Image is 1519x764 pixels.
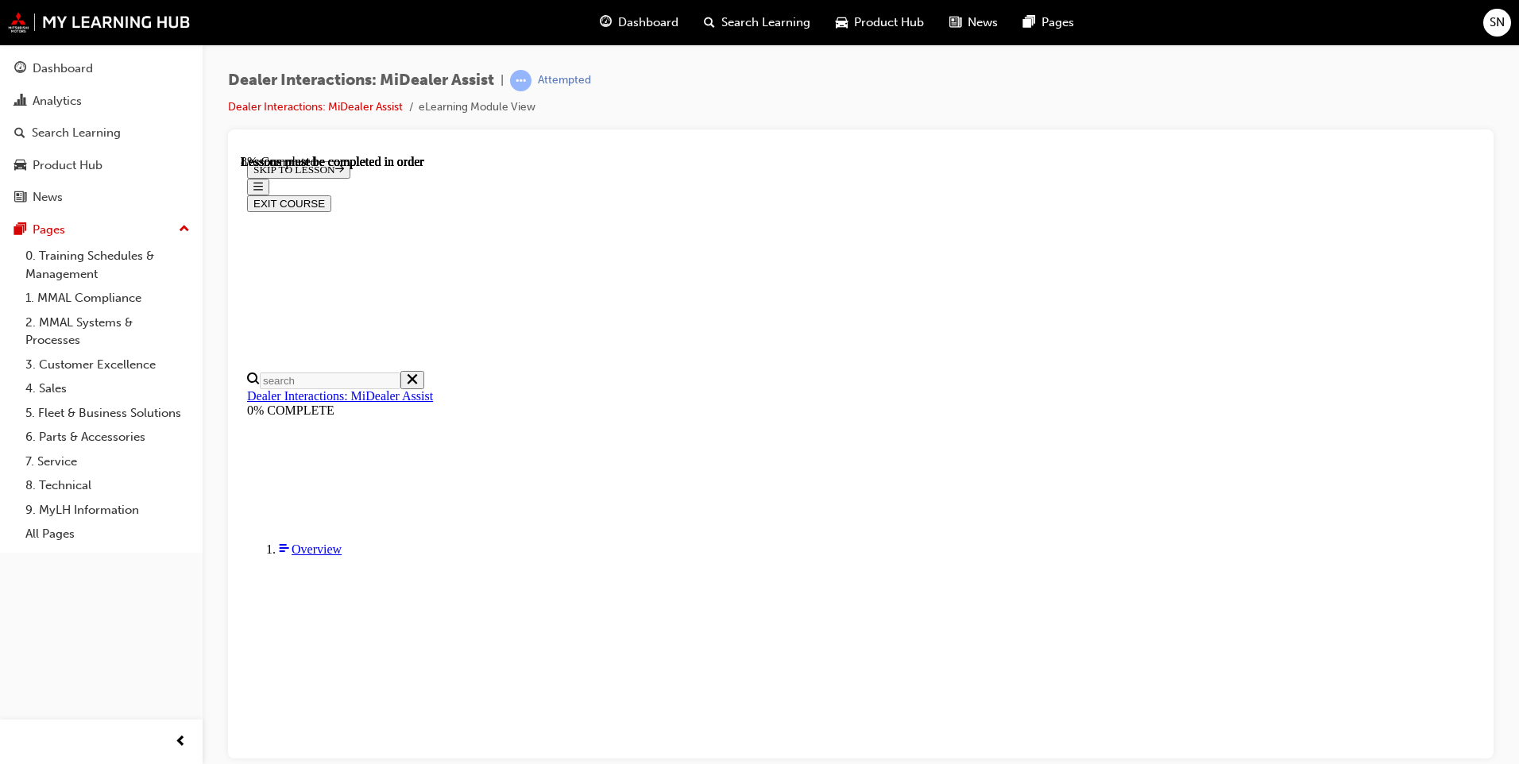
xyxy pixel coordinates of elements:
[968,14,998,32] span: News
[19,311,196,353] a: 2. MMAL Systems & Processes
[228,100,403,114] a: Dealer Interactions: MiDealer Assist
[1483,9,1511,37] button: SN
[19,425,196,450] a: 6. Parts & Accessories
[949,13,961,33] span: news-icon
[19,286,196,311] a: 1. MMAL Compliance
[14,62,26,76] span: guage-icon
[33,60,93,78] div: Dashboard
[228,71,494,90] span: Dealer Interactions: MiDealer Assist
[618,14,678,32] span: Dashboard
[19,450,196,474] a: 7. Service
[6,41,91,57] button: EXIT COURSE
[1011,6,1087,39] a: pages-iconPages
[19,376,196,401] a: 4. Sales
[19,473,196,498] a: 8. Technical
[6,215,196,245] button: Pages
[721,14,810,32] span: Search Learning
[19,244,196,286] a: 0. Training Schedules & Management
[175,732,187,752] span: prev-icon
[419,98,535,117] li: eLearning Module View
[587,6,691,39] a: guage-iconDashboard
[6,151,196,180] a: Product Hub
[14,95,26,109] span: chart-icon
[19,401,196,426] a: 5. Fleet & Business Solutions
[6,6,110,24] button: SKIP TO LESSON
[6,87,196,116] a: Analytics
[13,9,103,21] span: SKIP TO LESSON
[823,6,937,39] a: car-iconProduct Hub
[1023,13,1035,33] span: pages-icon
[33,156,102,175] div: Product Hub
[8,12,191,33] img: mmal
[6,24,29,41] button: Close navigation menu
[19,353,196,377] a: 3. Customer Excellence
[33,188,63,206] div: News
[6,249,1234,263] div: 0% COMPLETE
[6,118,196,148] a: Search Learning
[33,92,82,110] div: Analytics
[19,498,196,523] a: 9. MyLH Information
[179,219,190,240] span: up-icon
[33,221,65,239] div: Pages
[501,71,504,90] span: |
[19,218,160,234] input: Search
[6,183,196,212] a: News
[160,216,184,234] button: Close search menu
[14,223,26,237] span: pages-icon
[691,6,823,39] a: search-iconSearch Learning
[14,159,26,173] span: car-icon
[32,124,121,142] div: Search Learning
[14,126,25,141] span: search-icon
[538,73,591,88] div: Attempted
[19,522,196,546] a: All Pages
[14,191,26,205] span: news-icon
[6,54,196,83] a: Dashboard
[1490,14,1505,32] span: SN
[510,70,531,91] span: learningRecordVerb_ATTEMPT-icon
[937,6,1011,39] a: news-iconNews
[836,13,848,33] span: car-icon
[854,14,924,32] span: Product Hub
[6,234,192,248] a: Dealer Interactions: MiDealer Assist
[600,13,612,33] span: guage-icon
[1042,14,1074,32] span: Pages
[704,13,715,33] span: search-icon
[6,51,196,215] button: DashboardAnalyticsSearch LearningProduct HubNews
